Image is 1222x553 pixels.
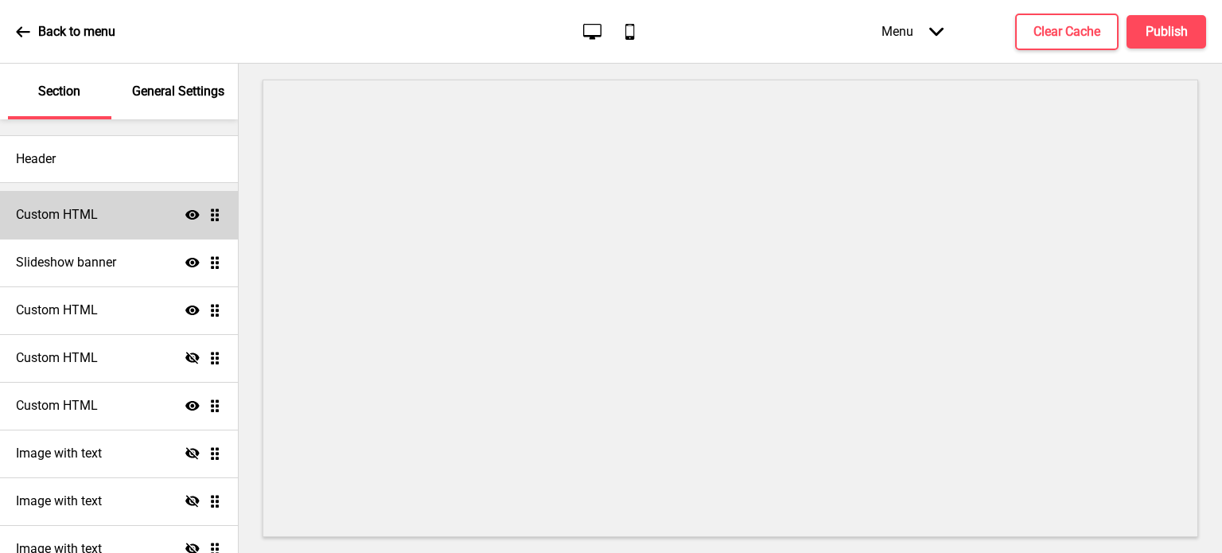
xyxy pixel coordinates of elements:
div: Menu [866,8,959,55]
p: Section [38,83,80,100]
h4: Custom HTML [16,206,98,224]
h4: Publish [1146,23,1188,41]
button: Publish [1127,15,1206,49]
button: Clear Cache [1015,14,1119,50]
h4: Custom HTML [16,349,98,367]
a: Back to menu [16,10,115,53]
h4: Custom HTML [16,302,98,319]
h4: Header [16,150,56,168]
h4: Custom HTML [16,397,98,415]
h4: Slideshow banner [16,254,116,271]
h4: Image with text [16,493,102,510]
p: Back to menu [38,23,115,41]
h4: Clear Cache [1033,23,1100,41]
p: General Settings [132,83,224,100]
h4: Image with text [16,445,102,462]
